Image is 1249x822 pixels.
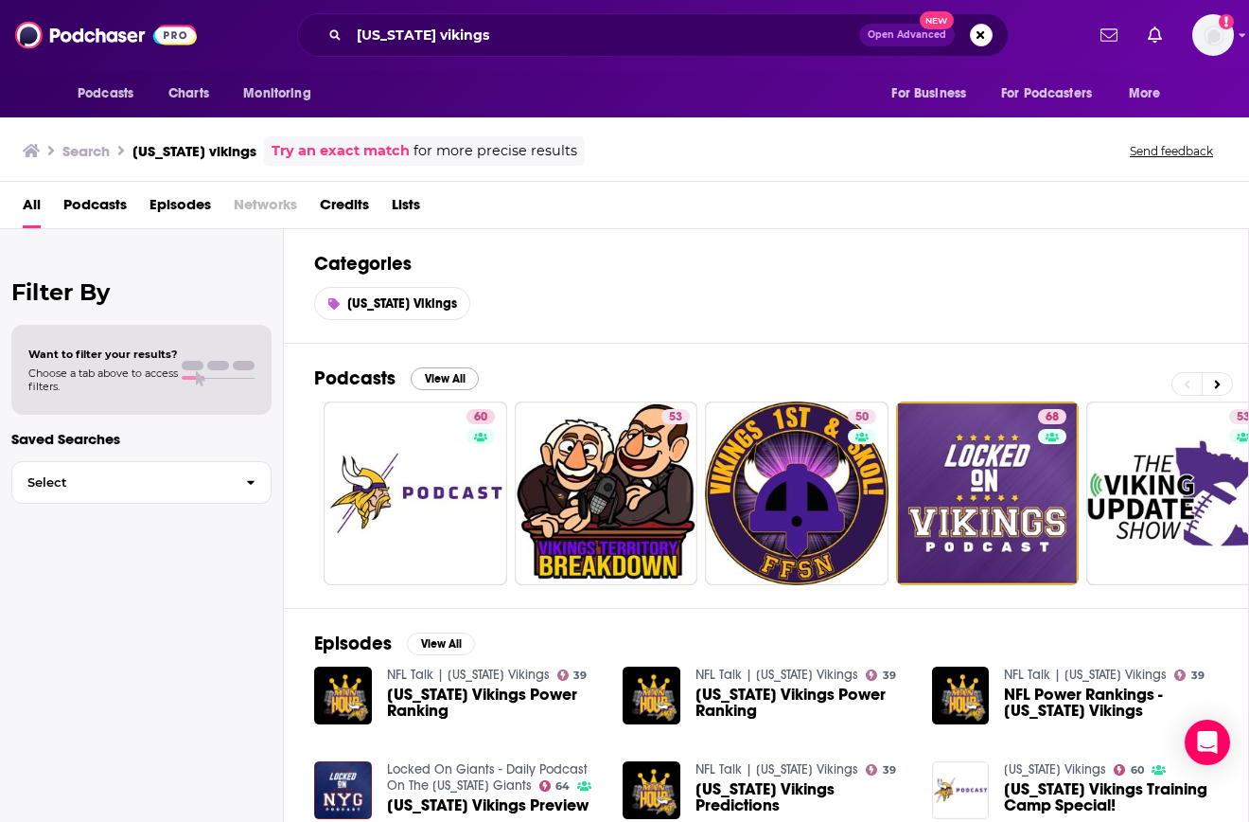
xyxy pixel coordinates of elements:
span: 60 [1131,766,1144,775]
a: Minnesota Vikings Training Camp Special! [1004,781,1218,813]
span: 64 [555,782,570,791]
a: 53 [661,409,690,424]
button: View All [411,367,479,390]
a: Credits [320,189,369,228]
h3: Search [62,142,110,160]
span: Select [12,476,231,489]
span: Networks [234,189,297,228]
button: open menu [1116,76,1185,112]
a: NFL Power Rankings - Minnesota Vikings [1004,687,1218,719]
span: [US_STATE] Vikings [347,295,457,312]
a: NFL Talk | Minnesota Vikings [387,667,550,683]
a: Podcasts [63,189,127,228]
a: 68 [896,402,1080,585]
h2: Categories [314,252,1218,276]
a: PodcastsView All [314,366,479,390]
a: 39 [866,764,896,776]
span: Charts [168,80,209,107]
a: Minnesota Vikings [1004,761,1106,777]
span: NFL Power Rankings - [US_STATE] Vikings [1004,687,1218,719]
button: Show profile menu [1192,14,1234,56]
a: Minnesota Vikings Preview [314,761,372,819]
span: New [920,11,954,29]
span: For Business [891,80,966,107]
h2: Filter By [11,278,272,306]
span: 68 [1046,408,1059,427]
h2: Episodes [314,632,392,655]
a: [US_STATE] Vikings [314,287,470,320]
a: Minnesota Vikings Predictions [695,781,909,813]
img: User Profile [1192,14,1234,56]
button: Select [11,461,272,504]
a: Minnesota Vikings Power Ranking [387,687,601,719]
input: Search podcasts, credits, & more... [349,20,859,50]
button: open menu [230,76,335,112]
span: 50 [855,408,869,427]
a: 60 [324,402,507,585]
img: Minnesota Vikings Power Ranking [623,667,680,724]
span: Choose a tab above to access filters. [28,366,178,393]
img: Minnesota Vikings Power Ranking [314,667,372,724]
a: 50 [705,402,888,585]
span: 60 [474,408,487,427]
a: 39 [1174,670,1205,681]
button: open menu [64,76,158,112]
a: 60 [1114,764,1144,776]
a: 68 [1038,409,1066,424]
span: Logged in as WorldWide452 [1192,14,1234,56]
img: NFL Power Rankings - Minnesota Vikings [932,667,990,724]
span: For Podcasters [1001,80,1092,107]
a: Minnesota Vikings Power Ranking [695,687,909,719]
span: 39 [883,766,896,775]
a: NFL Talk | Minnesota Vikings [695,667,858,683]
span: 39 [883,671,896,680]
button: open menu [989,76,1119,112]
span: 39 [573,671,587,680]
span: Want to filter your results? [28,348,178,361]
a: Show notifications dropdown [1093,19,1125,51]
img: Minnesota Vikings Predictions [623,761,680,819]
p: Saved Searches [11,430,272,448]
span: More [1129,80,1161,107]
span: Episodes [150,189,211,228]
button: open menu [878,76,990,112]
a: NFL Talk | Minnesota Vikings [1004,667,1167,683]
a: 64 [539,780,571,792]
span: for more precise results [413,140,577,162]
a: 39 [866,670,896,681]
span: [US_STATE] Vikings Predictions [695,781,909,813]
a: All [23,189,41,228]
img: Minnesota Vikings Training Camp Special! [932,761,990,819]
a: 50 [848,409,876,424]
a: 39 [557,670,588,681]
span: Monitoring [243,80,310,107]
span: [US_STATE] Vikings Preview [387,797,589,813]
span: [US_STATE] Vikings Training Camp Special! [1004,781,1218,813]
h2: Podcasts [314,366,396,390]
span: Podcasts [78,80,133,107]
span: Open Advanced [868,30,946,40]
a: Charts [156,76,220,112]
span: [US_STATE] Vikings Power Ranking [387,687,601,719]
a: Lists [392,189,420,228]
a: NFL Talk | Minnesota Vikings [695,761,858,777]
a: Minnesota Vikings Preview [387,797,589,813]
button: View All [407,633,475,655]
a: 53 [515,402,698,585]
a: Locked On Giants - Daily Podcast On The New York Giants [387,761,588,794]
span: 53 [669,408,682,427]
h3: [US_STATE] vikings [132,142,256,160]
button: Open AdvancedNew [859,24,955,46]
span: 39 [1191,671,1205,680]
span: [US_STATE] Vikings Power Ranking [695,687,909,719]
a: Show notifications dropdown [1140,19,1170,51]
